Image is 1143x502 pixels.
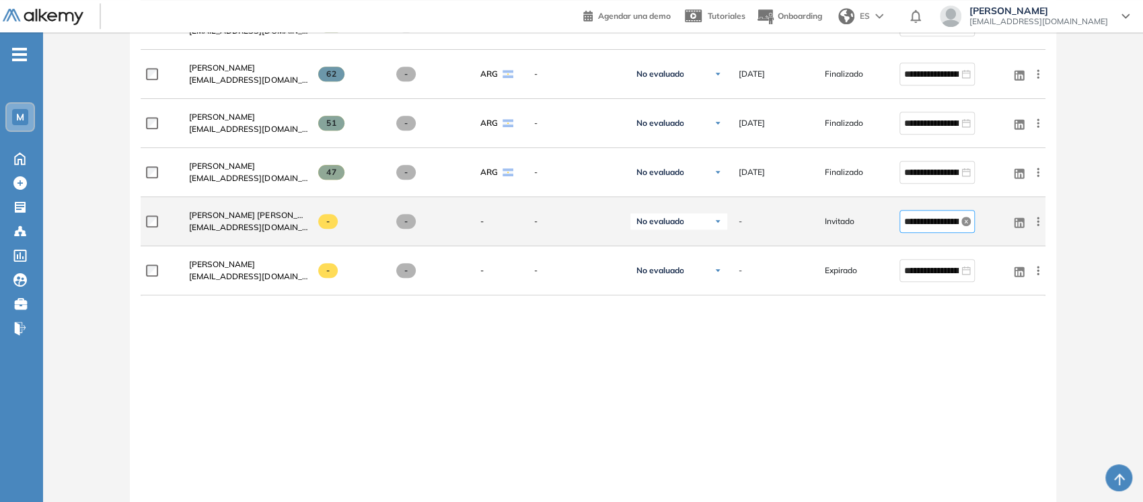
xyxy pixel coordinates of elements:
[636,216,684,227] span: No evaluado
[824,68,862,80] span: Finalizado
[189,161,255,171] span: [PERSON_NAME]
[860,10,870,22] span: ES
[714,217,722,225] img: Ícono de flecha
[189,74,307,86] span: [EMAIL_ADDRESS][DOMAIN_NAME]
[738,166,764,178] span: [DATE]
[480,166,497,178] span: ARG
[189,160,307,172] a: [PERSON_NAME]
[503,70,513,78] img: ARG
[824,215,854,227] span: Invitado
[189,172,307,184] span: [EMAIL_ADDRESS][DOMAIN_NAME]
[756,2,822,31] button: Onboarding
[3,9,83,26] img: Logo
[778,11,822,21] span: Onboarding
[875,13,883,19] img: arrow
[824,264,856,277] span: Expirado
[636,118,684,129] span: No evaluado
[636,265,684,276] span: No evaluado
[189,271,307,283] span: [EMAIL_ADDRESS][DOMAIN_NAME]
[318,214,338,229] span: -
[503,119,513,127] img: ARG
[189,63,255,73] span: [PERSON_NAME]
[824,166,862,178] span: Finalizado
[318,165,344,180] span: 47
[189,62,307,74] a: [PERSON_NAME]
[598,11,671,21] span: Agendar una demo
[714,70,722,78] img: Ícono de flecha
[533,264,620,277] span: -
[961,217,971,226] span: close-circle
[189,123,307,135] span: [EMAIL_ADDRESS][DOMAIN_NAME]
[189,209,307,221] a: [PERSON_NAME] [PERSON_NAME]
[189,259,255,269] span: [PERSON_NAME]
[396,214,416,229] span: -
[503,168,513,176] img: ARG
[533,215,620,227] span: -
[318,116,344,131] span: 51
[396,67,416,81] span: -
[396,116,416,131] span: -
[318,67,344,81] span: 62
[533,166,620,178] span: -
[16,112,24,122] span: M
[583,7,671,23] a: Agendar una demo
[533,68,620,80] span: -
[189,112,255,122] span: [PERSON_NAME]
[480,117,497,129] span: ARG
[189,111,307,123] a: [PERSON_NAME]
[738,215,741,227] span: -
[480,68,497,80] span: ARG
[396,165,416,180] span: -
[480,264,483,277] span: -
[396,263,416,278] span: -
[189,258,307,271] a: [PERSON_NAME]
[714,119,722,127] img: Ícono de flecha
[738,264,741,277] span: -
[824,117,862,129] span: Finalizado
[533,117,620,129] span: -
[838,8,854,24] img: world
[189,221,307,234] span: [EMAIL_ADDRESS][DOMAIN_NAME]
[12,53,27,56] i: -
[189,210,323,220] span: [PERSON_NAME] [PERSON_NAME]
[714,168,722,176] img: Ícono de flecha
[636,69,684,79] span: No evaluado
[636,167,684,178] span: No evaluado
[969,16,1108,27] span: [EMAIL_ADDRESS][DOMAIN_NAME]
[738,117,764,129] span: [DATE]
[480,215,483,227] span: -
[318,263,338,278] span: -
[714,266,722,275] img: Ícono de flecha
[738,68,764,80] span: [DATE]
[969,5,1108,16] span: [PERSON_NAME]
[708,11,745,21] span: Tutoriales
